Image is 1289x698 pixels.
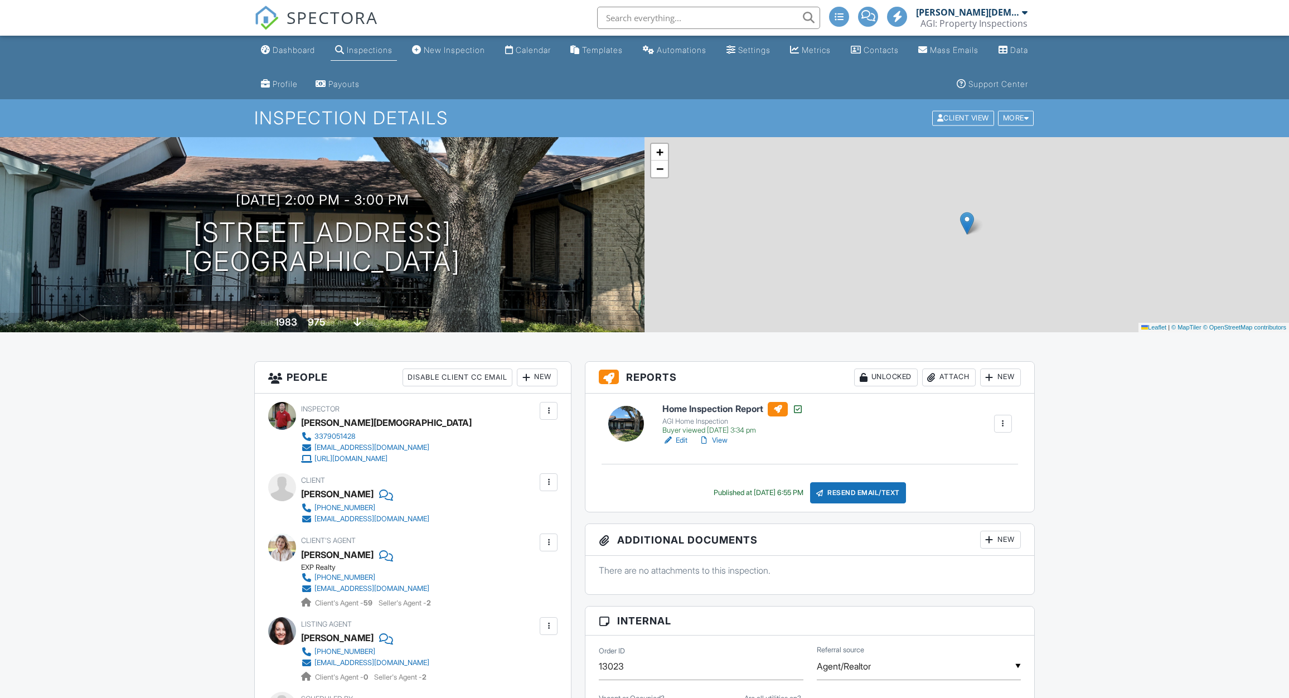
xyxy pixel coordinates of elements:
[1141,324,1166,331] a: Leaflet
[308,316,326,328] div: 975
[314,573,375,582] div: [PHONE_NUMBER]
[301,646,429,657] a: [PHONE_NUMBER]
[301,583,429,594] a: [EMAIL_ADDRESS][DOMAIN_NAME]
[914,40,983,61] a: Mass Emails
[802,45,831,55] div: Metrics
[960,212,974,235] img: Marker
[931,113,997,122] a: Client View
[1171,324,1201,331] a: © MapTiler
[254,15,378,38] a: SPECTORA
[314,584,429,593] div: [EMAIL_ADDRESS][DOMAIN_NAME]
[657,45,706,55] div: Automations
[517,369,558,386] div: New
[314,658,429,667] div: [EMAIL_ADDRESS][DOMAIN_NAME]
[301,620,352,628] span: Listing Agent
[662,402,803,416] h6: Home Inspection Report
[301,546,374,563] a: [PERSON_NAME]
[403,369,512,386] div: Disable Client CC Email
[301,405,340,413] span: Inspector
[301,629,374,646] a: [PERSON_NAME]
[422,673,427,681] strong: 2
[920,18,1028,29] div: AGI: Property Inspections
[314,503,375,512] div: [PHONE_NUMBER]
[854,369,918,386] div: Unlocked
[327,319,343,327] span: sq. ft.
[314,443,429,452] div: [EMAIL_ADDRESS][DOMAIN_NAME]
[656,145,663,159] span: +
[662,426,803,435] div: Buyer viewed [DATE] 3:34 pm
[714,488,803,497] div: Published at [DATE] 6:55 PM
[932,111,994,126] div: Client View
[275,316,297,328] div: 1983
[916,7,1019,18] div: [PERSON_NAME][DEMOGRAPHIC_DATA]
[662,417,803,426] div: AGI Home Inspection
[364,599,372,607] strong: 59
[254,6,279,30] img: The Best Home Inspection Software - Spectora
[301,453,463,464] a: [URL][DOMAIN_NAME]
[315,673,370,681] span: Client's Agent -
[501,40,555,61] a: Calendar
[301,414,472,431] div: [PERSON_NAME][DEMOGRAPHIC_DATA]
[952,74,1033,95] a: Support Center
[922,369,976,386] div: Attach
[662,402,803,435] a: Home Inspection Report AGI Home Inspection Buyer viewed [DATE] 3:34 pm
[1010,45,1028,55] div: Data
[599,564,1021,576] p: There are no attachments to this inspection.
[427,599,431,607] strong: 2
[301,572,429,583] a: [PHONE_NUMBER]
[256,74,302,95] a: Company Profile
[738,45,771,55] div: Settings
[786,40,835,61] a: Metrics
[582,45,623,55] div: Templates
[930,45,978,55] div: Mass Emails
[516,45,551,55] div: Calendar
[424,45,485,55] div: New Inspection
[314,432,356,441] div: 3379051428
[256,40,319,61] a: Dashboard
[585,607,1034,636] h3: Internal
[1203,324,1286,331] a: © OpenStreetMap contributors
[301,563,438,572] div: EXP Realty
[301,431,463,442] a: 3379051428
[301,442,463,453] a: [EMAIL_ADDRESS][DOMAIN_NAME]
[314,454,387,463] div: [URL][DOMAIN_NAME]
[699,435,728,446] a: View
[311,74,364,95] a: Payouts
[374,673,427,681] span: Seller's Agent -
[998,111,1034,126] div: More
[651,144,668,161] a: Zoom in
[301,657,429,668] a: [EMAIL_ADDRESS][DOMAIN_NAME]
[236,192,409,207] h3: [DATE] 2:00 pm - 3:00 pm
[315,599,374,607] span: Client's Agent -
[864,45,899,55] div: Contacts
[408,40,490,61] a: New Inspection
[1168,324,1170,331] span: |
[846,40,903,61] a: Contacts
[585,524,1034,556] h3: Additional Documents
[301,486,374,502] div: [PERSON_NAME]
[810,482,906,503] div: Resend Email/Text
[363,319,375,327] span: slab
[722,40,775,61] a: Settings
[662,435,687,446] a: Edit
[301,476,325,484] span: Client
[301,502,429,513] a: [PHONE_NUMBER]
[314,515,429,523] div: [EMAIL_ADDRESS][DOMAIN_NAME]
[301,536,356,545] span: Client's Agent
[301,513,429,525] a: [EMAIL_ADDRESS][DOMAIN_NAME]
[273,79,298,89] div: Profile
[331,40,397,61] a: Inspections
[968,79,1028,89] div: Support Center
[364,673,368,681] strong: 0
[980,531,1021,549] div: New
[566,40,627,61] a: Templates
[347,45,392,55] div: Inspections
[287,6,378,29] span: SPECTORA
[255,362,571,394] h3: People
[273,45,315,55] div: Dashboard
[328,79,360,89] div: Payouts
[261,319,273,327] span: Built
[585,362,1034,394] h3: Reports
